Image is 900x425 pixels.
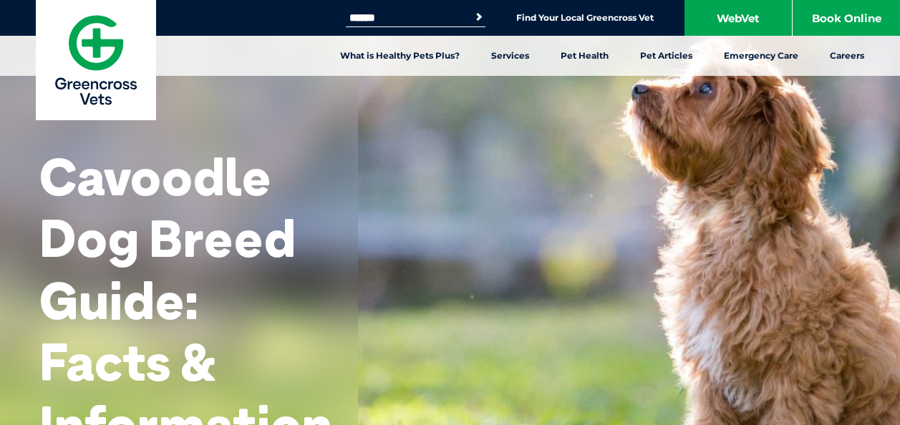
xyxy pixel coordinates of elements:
[708,36,814,76] a: Emergency Care
[475,36,545,76] a: Services
[324,36,475,76] a: What is Healthy Pets Plus?
[624,36,708,76] a: Pet Articles
[814,36,880,76] a: Careers
[545,36,624,76] a: Pet Health
[516,12,654,24] a: Find Your Local Greencross Vet
[472,10,486,24] button: Search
